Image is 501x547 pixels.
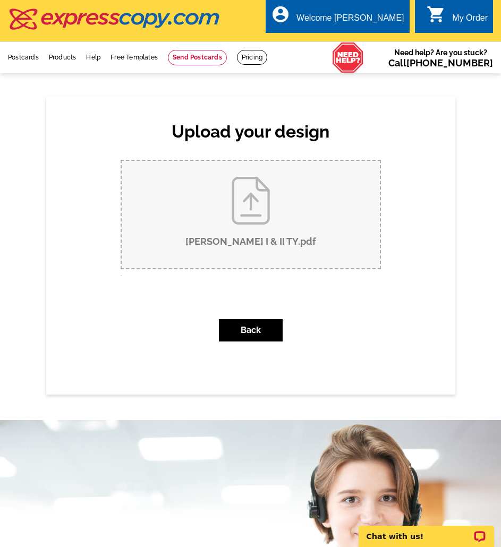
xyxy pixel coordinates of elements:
div: My Order [452,13,488,28]
a: Help [86,54,100,61]
span: Need help? Are you stuck? [388,47,493,69]
div: Welcome [PERSON_NAME] [296,13,404,28]
h2: Upload your design [110,122,392,142]
a: Postcards [8,54,39,61]
a: Products [49,54,77,61]
p: . [121,269,381,279]
button: Back [219,319,283,341]
a: [PHONE_NUMBER] [406,57,493,69]
img: help [332,42,364,73]
i: account_circle [271,5,290,24]
span: Call [388,57,493,69]
a: Free Templates [111,54,158,61]
iframe: LiveChat chat widget [352,514,501,547]
a: shopping_cart My Order [427,12,488,25]
i: shopping_cart [427,5,446,24]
